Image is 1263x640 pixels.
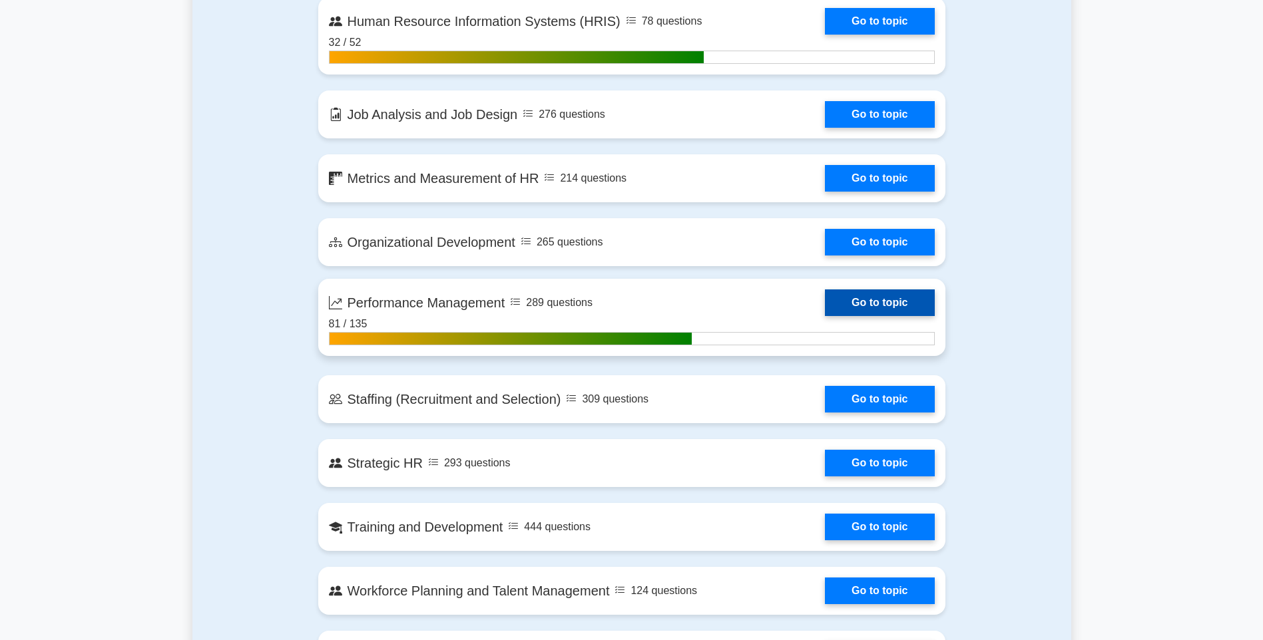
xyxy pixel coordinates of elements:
[825,577,934,604] a: Go to topic
[825,8,934,35] a: Go to topic
[825,289,934,316] a: Go to topic
[825,165,934,192] a: Go to topic
[825,450,934,476] a: Go to topic
[825,229,934,255] a: Go to topic
[825,101,934,128] a: Go to topic
[825,514,934,540] a: Go to topic
[825,386,934,412] a: Go to topic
